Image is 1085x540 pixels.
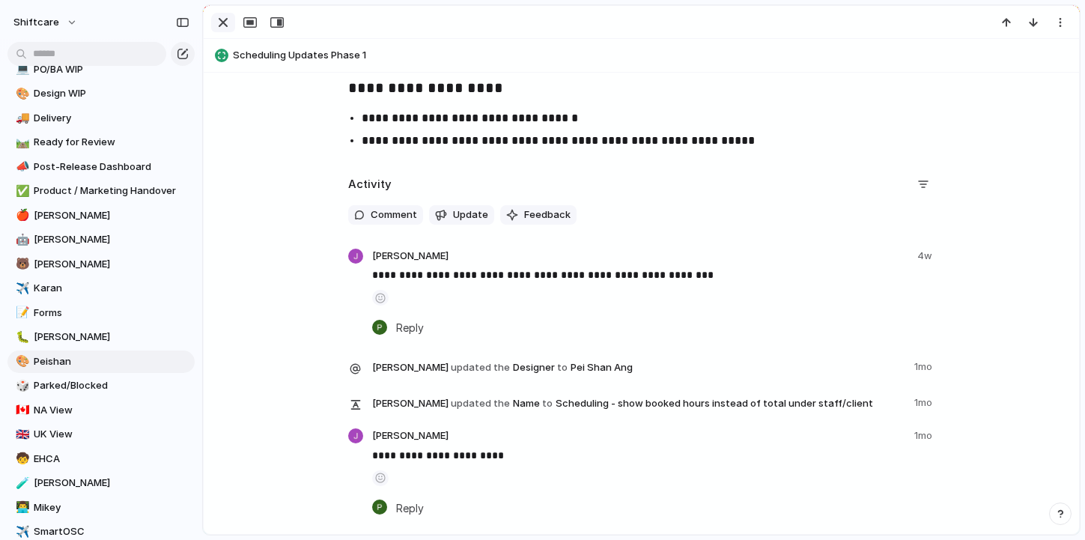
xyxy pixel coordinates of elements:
[34,281,189,296] span: Karan
[34,452,189,467] span: EHCA
[451,396,510,411] span: updated the
[13,208,28,223] button: 🍎
[7,58,195,81] a: 💻PO/BA WIP
[13,183,28,198] button: ✅
[34,111,189,126] span: Delivery
[372,428,449,443] span: [PERSON_NAME]
[372,360,449,375] span: [PERSON_NAME]
[16,304,26,321] div: 📝
[557,360,568,375] span: to
[34,86,189,101] span: Design WIP
[16,255,26,273] div: 🐻
[16,377,26,395] div: 🎲
[453,207,488,222] span: Update
[7,423,195,446] a: 🇬🇧UK View
[34,183,189,198] span: Product / Marketing Handover
[34,330,189,345] span: [PERSON_NAME]
[13,427,28,442] button: 🇬🇧
[13,160,28,175] button: 📣
[233,48,1072,63] span: Scheduling Updates Phase 1
[34,403,189,418] span: NA View
[16,475,26,492] div: 🧪
[16,158,26,175] div: 📣
[34,378,189,393] span: Parked/Blocked
[7,351,195,373] a: 🎨Peishan
[571,360,633,375] span: Pei Shan Ang
[16,353,26,370] div: 🎨
[16,207,26,224] div: 🍎
[429,205,494,225] button: Update
[7,448,195,470] a: 🧒EHCA
[7,204,195,227] a: 🍎[PERSON_NAME]
[16,450,26,467] div: 🧒
[13,62,28,77] button: 💻
[13,86,28,101] button: 🎨
[34,524,189,539] span: SmartOSC
[524,207,571,222] span: Feedback
[16,61,26,78] div: 💻
[7,228,195,251] a: 🤖[PERSON_NAME]
[7,399,195,422] a: 🇨🇦NA View
[7,10,85,34] button: shiftcare
[13,403,28,418] button: 🇨🇦
[7,472,195,494] a: 🧪[PERSON_NAME]
[13,378,28,393] button: 🎲
[13,524,28,539] button: ✈️
[34,427,189,442] span: UK View
[16,109,26,127] div: 🚚
[7,107,195,130] div: 🚚Delivery
[34,160,189,175] span: Post-Release Dashboard
[210,43,1072,67] button: Scheduling Updates Phase 1
[396,500,424,516] span: Reply
[7,326,195,348] a: 🐛[PERSON_NAME]
[16,426,26,443] div: 🇬🇧
[7,302,195,324] a: 📝Forms
[34,208,189,223] span: [PERSON_NAME]
[16,231,26,249] div: 🤖
[7,131,195,154] a: 🛤️Ready for Review
[7,180,195,202] div: ✅Product / Marketing Handover
[16,329,26,346] div: 🐛
[34,306,189,321] span: Forms
[13,452,28,467] button: 🧒
[914,392,935,410] span: 1mo
[914,428,935,443] span: 1mo
[34,232,189,247] span: [PERSON_NAME]
[7,82,195,105] div: 🎨Design WIP
[34,257,189,272] span: [PERSON_NAME]
[13,330,28,345] button: 🐛
[13,281,28,296] button: ✈️
[34,354,189,369] span: Peishan
[13,257,28,272] button: 🐻
[7,497,195,519] a: 👨‍💻Mikey
[500,205,577,225] button: Feedback
[372,357,905,377] span: Designer
[13,500,28,515] button: 👨‍💻
[7,374,195,397] div: 🎲Parked/Blocked
[542,396,553,411] span: to
[372,392,905,413] span: Name Scheduling - show booked hours instead of total under staff/client
[16,401,26,419] div: 🇨🇦
[16,499,26,516] div: 👨‍💻
[13,135,28,150] button: 🛤️
[348,176,392,193] h2: Activity
[371,207,417,222] span: Comment
[34,62,189,77] span: PO/BA WIP
[7,156,195,178] a: 📣Post-Release Dashboard
[917,249,935,264] span: 4w
[34,135,189,150] span: Ready for Review
[13,476,28,491] button: 🧪
[13,111,28,126] button: 🚚
[396,319,424,336] span: Reply
[16,280,26,297] div: ✈️
[13,354,28,369] button: 🎨
[16,134,26,151] div: 🛤️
